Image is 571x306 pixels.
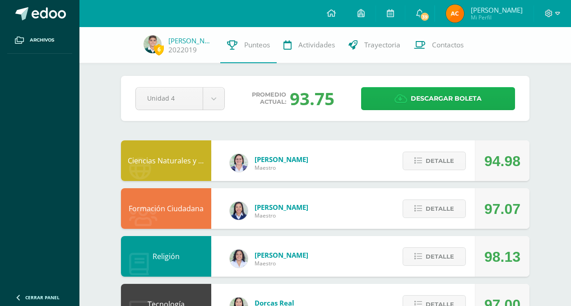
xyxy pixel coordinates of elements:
[255,155,308,164] span: [PERSON_NAME]
[168,36,214,45] a: [PERSON_NAME]
[426,153,454,169] span: Detalle
[361,87,515,110] a: Descargar boleta
[7,27,72,54] a: Archivos
[411,88,482,110] span: Descargar boleta
[484,189,520,229] div: 97.07
[255,203,308,212] span: [PERSON_NAME]
[220,27,277,63] a: Punteos
[121,140,211,181] div: Ciencias Naturales y Tecnología
[484,141,520,181] div: 94.98
[298,40,335,50] span: Actividades
[471,14,523,21] span: Mi Perfil
[255,164,308,172] span: Maestro
[364,40,400,50] span: Trayectoria
[277,27,342,63] a: Actividades
[484,236,520,277] div: 98.13
[136,88,224,110] a: Unidad 4
[25,294,60,301] span: Cerrar panel
[252,91,286,106] span: Promedio actual:
[230,154,248,172] img: 7f3683f90626f244ba2c27139dbb4749.png
[255,212,308,219] span: Maestro
[230,202,248,220] img: 0720b70caab395a5f554da48e8831271.png
[147,88,191,109] span: Unidad 4
[290,87,334,110] div: 93.75
[420,12,430,22] span: 39
[403,247,466,266] button: Detalle
[244,40,270,50] span: Punteos
[426,248,454,265] span: Detalle
[121,236,211,277] div: Religión
[255,250,308,260] span: [PERSON_NAME]
[446,5,464,23] img: cf23f2559fb4d6a6ba4fac9e8b6311d9.png
[342,27,407,63] a: Trayectoria
[432,40,464,50] span: Contactos
[403,199,466,218] button: Detalle
[426,200,454,217] span: Detalle
[403,152,466,170] button: Detalle
[230,250,248,268] img: 5833435b0e0c398ee4b261d46f102b9b.png
[144,35,162,53] img: 2dc38f5fc450f60c8362716c3c52eafc.png
[168,45,197,55] a: 2022019
[154,44,164,55] span: 6
[407,27,470,63] a: Contactos
[121,188,211,229] div: Formación Ciudadana
[471,5,523,14] span: [PERSON_NAME]
[30,37,54,44] span: Archivos
[255,260,308,267] span: Maestro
